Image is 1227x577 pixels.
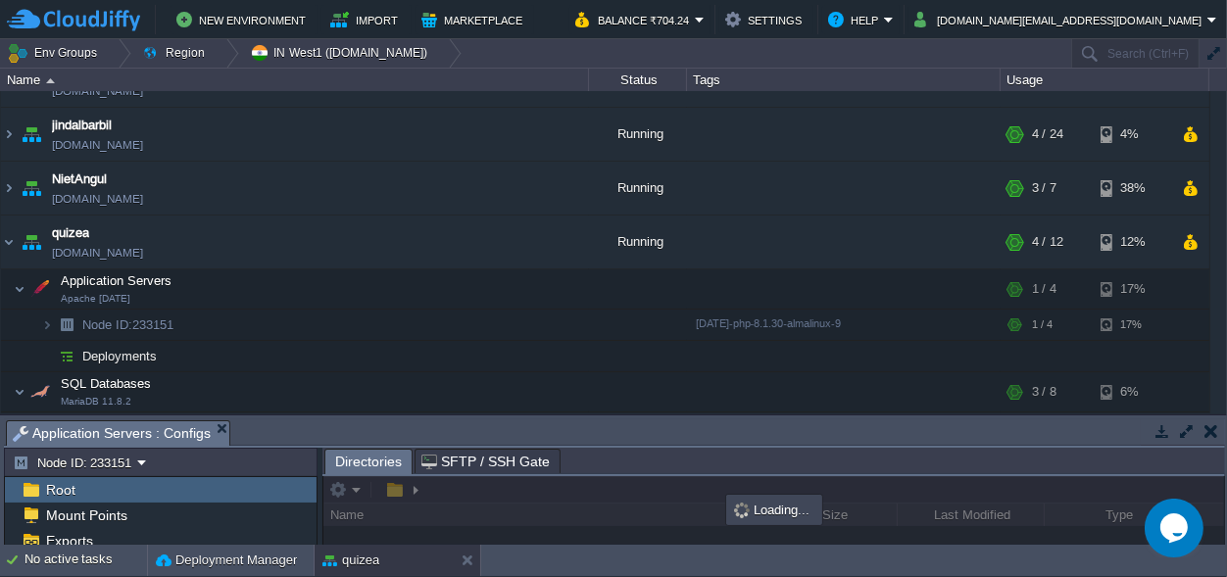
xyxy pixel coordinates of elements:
[52,243,143,263] a: [DOMAIN_NAME]
[322,551,379,570] button: quizea
[13,454,137,471] button: Node ID: 233151
[59,375,154,392] span: SQL Databases
[728,497,820,523] div: Loading...
[589,216,687,268] div: Running
[2,69,588,91] div: Name
[26,372,54,411] img: AMDAwAAAACH5BAEAAAAALAAAAAABAAEAAAICRAEAOw==
[250,39,434,67] button: IN West1 ([DOMAIN_NAME])
[1101,162,1164,215] div: 38%
[7,8,140,32] img: CloudJiffy
[41,310,53,340] img: AMDAwAAAACH5BAEAAAAALAAAAAABAAEAAAICRAEAOw==
[914,8,1207,31] button: [DOMAIN_NAME][EMAIL_ADDRESS][DOMAIN_NAME]
[142,39,212,67] button: Region
[59,376,154,391] a: SQL DatabasesMariaDB 11.8.2
[590,69,686,91] div: Status
[1032,269,1056,309] div: 1 / 4
[46,78,55,83] img: AMDAwAAAACH5BAEAAAAALAAAAAABAAEAAAICRAEAOw==
[176,8,312,31] button: New Environment
[7,39,104,67] button: Env Groups
[1101,269,1164,309] div: 17%
[41,341,53,371] img: AMDAwAAAACH5BAEAAAAALAAAAAABAAEAAAICRAEAOw==
[421,450,550,473] span: SFTP / SSH Gate
[53,310,80,340] img: AMDAwAAAACH5BAEAAAAALAAAAAABAAEAAAICRAEAOw==
[589,108,687,161] div: Running
[696,317,841,329] span: [DATE]-php-8.1.30-almalinux-9
[52,116,112,135] a: jindalbarbil
[1101,412,1164,443] div: 6%
[52,223,89,243] a: quizea
[1101,372,1164,411] div: 6%
[41,412,53,443] img: AMDAwAAAACH5BAEAAAAALAAAAAABAAEAAAICRAEAOw==
[52,169,107,189] a: NietAngul
[42,532,96,550] a: Exports
[59,273,174,288] a: Application ServersApache [DATE]
[1101,310,1164,340] div: 17%
[1101,108,1164,161] div: 4%
[1032,310,1053,340] div: 1 / 4
[18,216,45,268] img: AMDAwAAAACH5BAEAAAAALAAAAAABAAEAAAICRAEAOw==
[1101,216,1164,268] div: 12%
[80,348,160,364] a: Deployments
[688,69,1000,91] div: Tags
[61,293,130,305] span: Apache [DATE]
[82,317,132,332] span: Node ID:
[80,316,176,333] a: Node ID:233151
[52,135,143,155] a: [DOMAIN_NAME]
[1032,216,1063,268] div: 4 / 12
[421,8,528,31] button: Marketplace
[589,162,687,215] div: Running
[14,269,25,309] img: AMDAwAAAACH5BAEAAAAALAAAAAABAAEAAAICRAEAOw==
[1032,372,1056,411] div: 3 / 8
[52,81,143,101] a: [DOMAIN_NAME]
[26,269,54,309] img: AMDAwAAAACH5BAEAAAAALAAAAAABAAEAAAICRAEAOw==
[42,481,78,499] a: Root
[13,421,211,446] span: Application Servers : Configs
[52,189,143,209] a: [DOMAIN_NAME]
[59,272,174,289] span: Application Servers
[80,316,176,333] span: 233151
[25,545,147,576] div: No active tasks
[18,108,45,161] img: AMDAwAAAACH5BAEAAAAALAAAAAABAAEAAAICRAEAOw==
[1145,499,1207,557] iframe: chat widget
[1002,69,1208,91] div: Usage
[828,8,884,31] button: Help
[1,216,17,268] img: AMDAwAAAACH5BAEAAAAALAAAAAABAAEAAAICRAEAOw==
[725,8,808,31] button: Settings
[42,506,130,524] a: Mount Points
[61,396,131,408] span: MariaDB 11.8.2
[1032,162,1056,215] div: 3 / 7
[1032,108,1063,161] div: 4 / 24
[53,341,80,371] img: AMDAwAAAACH5BAEAAAAALAAAAAABAAEAAAICRAEAOw==
[53,412,80,443] img: AMDAwAAAACH5BAEAAAAALAAAAAABAAEAAAICRAEAOw==
[335,450,402,474] span: Directories
[1,108,17,161] img: AMDAwAAAACH5BAEAAAAALAAAAAABAAEAAAICRAEAOw==
[14,372,25,411] img: AMDAwAAAACH5BAEAAAAALAAAAAABAAEAAAICRAEAOw==
[18,162,45,215] img: AMDAwAAAACH5BAEAAAAALAAAAAABAAEAAAICRAEAOw==
[156,551,297,570] button: Deployment Manager
[1,162,17,215] img: AMDAwAAAACH5BAEAAAAALAAAAAABAAEAAAICRAEAOw==
[1032,412,1053,443] div: 3 / 8
[575,8,695,31] button: Balance ₹704.24
[330,8,404,31] button: Import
